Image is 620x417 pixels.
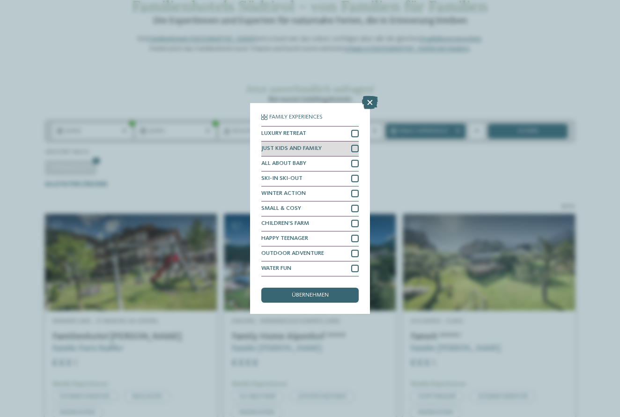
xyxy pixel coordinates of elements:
span: WATER FUN [261,266,291,272]
span: OUTDOOR ADVENTURE [261,251,324,257]
span: ALL ABOUT BABY [261,161,306,167]
span: WINTER ACTION [261,191,306,197]
span: JUST KIDS AND FAMILY [261,146,322,152]
span: übernehmen [292,292,329,298]
span: Family Experiences [269,114,323,120]
span: SKI-IN SKI-OUT [261,176,303,182]
span: HAPPY TEENAGER [261,236,308,242]
span: CHILDREN’S FARM [261,221,309,227]
span: LUXURY RETREAT [261,131,306,137]
span: SMALL & COSY [261,206,301,212]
